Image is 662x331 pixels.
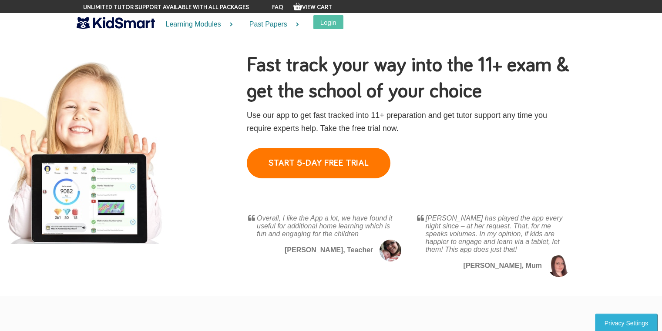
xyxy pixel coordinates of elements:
b: [PERSON_NAME], Teacher [285,246,373,254]
i: Overall, I like the App a lot, we have found it useful for additional home learning which is fun ... [257,214,393,237]
img: Your items in the shopping basket [293,2,302,11]
img: Awesome, 5 star, KidSmart app reviews from mothergeek [417,214,424,221]
a: View Cart [293,4,332,10]
img: Great reviews from mums on the 11 plus questions app [380,240,401,261]
i: [PERSON_NAME] has played the app every night since – at her request. That, for me speaks volumes.... [426,214,563,253]
a: Past Papers [239,13,305,36]
h1: Fast track your way into the 11+ exam & get the school of your choice [247,52,571,104]
a: Learning Modules [155,13,239,36]
img: Great reviews from mums on the 11 plus questions app [548,255,570,277]
a: START 5-DAY FREE TRIAL [247,148,390,178]
button: Login [313,15,343,29]
img: KidSmart logo [77,15,155,30]
p: Use our app to get fast tracked into 11+ preparation and get tutor support any time you require e... [247,109,571,135]
a: FAQ [272,4,283,10]
img: Awesome, 5 star, KidSmart app reviews from whatmummythinks [248,214,255,221]
span: Unlimited tutor support available with all packages [83,3,249,12]
b: [PERSON_NAME], Mum [464,262,542,269]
